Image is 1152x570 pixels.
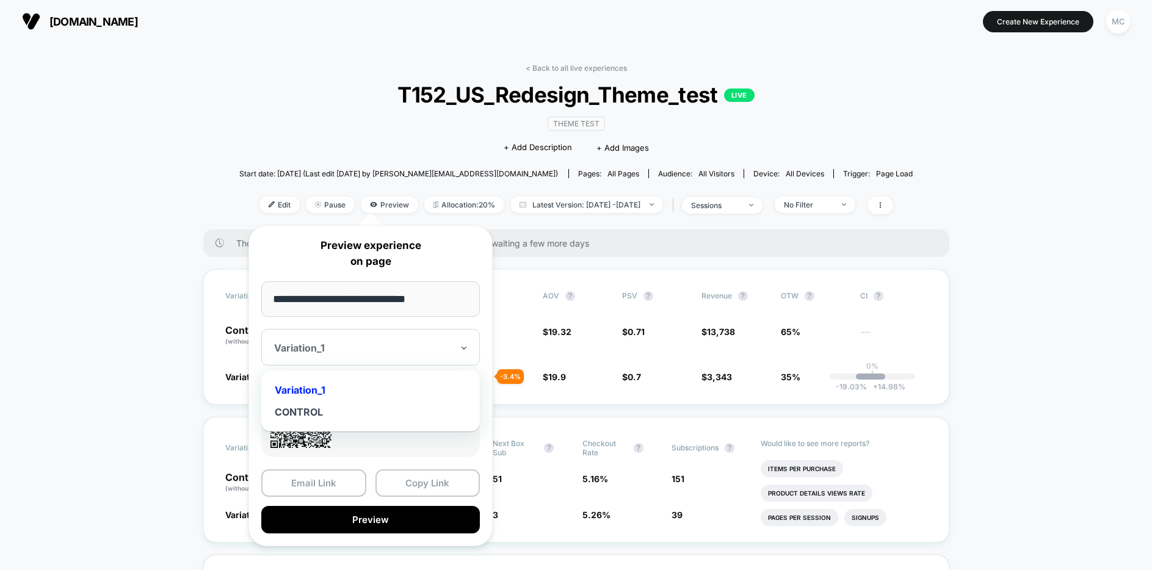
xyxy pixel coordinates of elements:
button: ? [738,291,748,301]
img: end [749,204,753,206]
img: end [842,203,846,206]
span: Variation_1 [225,372,270,382]
div: sessions [691,201,740,210]
span: There are still no statistically significant results. We recommend waiting a few more days [236,238,925,248]
span: $ [701,326,735,337]
p: Control [225,472,302,493]
span: (without changes) [225,485,280,492]
li: Signups [844,509,886,526]
span: all pages [607,169,639,178]
li: Product Details Views Rate [761,485,872,502]
span: $ [622,372,641,382]
img: Visually logo [22,12,40,31]
span: Theme Test [548,117,605,131]
button: ? [805,291,814,301]
span: 13,738 [707,326,735,337]
div: Audience: [658,169,734,178]
img: end [650,203,654,206]
span: 3,343 [707,372,732,382]
button: ? [544,443,554,453]
span: Variation_1 [225,510,270,520]
button: [DOMAIN_NAME] [18,12,142,31]
span: Revenue [701,291,732,300]
img: edit [269,201,275,207]
button: ? [725,443,734,453]
span: AOV [543,291,559,300]
span: Device: [744,169,833,178]
span: 0.7 [628,372,641,382]
span: 0.71 [628,326,645,337]
span: Variation [225,291,292,301]
button: ? [565,291,575,301]
img: end [315,201,321,207]
span: -19.03 % [836,382,867,391]
span: Checkout Rate [582,439,628,457]
div: - 3.4 % [497,369,524,384]
span: --- [860,328,927,346]
span: + Add Description [504,142,572,154]
span: 35% [781,372,800,382]
span: OTW [781,291,848,301]
span: 5.16 % [582,474,608,484]
button: MC [1103,9,1134,34]
button: Preview [261,506,480,533]
div: Trigger: [843,169,913,178]
div: No Filter [784,200,833,209]
span: $ [543,372,566,382]
span: + Add Images [596,143,649,153]
div: Variation_1 [267,379,474,401]
button: ? [874,291,883,301]
span: 5.26 % [582,510,610,520]
p: Preview experience on page [261,238,480,269]
span: Subscriptions [672,443,719,452]
button: ? [634,443,643,453]
p: Would like to see more reports? [761,439,927,448]
span: Allocation: 20% [424,197,504,213]
img: calendar [520,201,526,207]
span: $ [701,372,732,382]
span: Next Box Sub [493,439,538,457]
span: Pause [306,197,355,213]
span: All Visitors [698,169,734,178]
span: Page Load [876,169,913,178]
p: Control [225,325,292,346]
span: CI [860,291,927,301]
span: 19.32 [548,326,571,337]
div: CONTROL [267,401,474,423]
p: LIVE [724,88,755,102]
span: Preview [361,197,418,213]
button: Copy Link [375,469,480,497]
button: Create New Experience [983,11,1093,32]
p: 0% [866,361,878,370]
span: 14.98 % [867,382,905,391]
span: [DOMAIN_NAME] [49,15,138,28]
button: Email Link [261,469,366,497]
span: 39 [672,510,683,520]
span: 65% [781,326,800,337]
span: Start date: [DATE] (Last edit [DATE] by [PERSON_NAME][EMAIL_ADDRESS][DOMAIN_NAME]) [239,169,558,178]
span: Edit [259,197,300,213]
li: Items Per Purchase [761,460,843,477]
span: PSV [622,291,637,300]
span: Variation [225,439,292,457]
li: Pages Per Session [761,509,838,526]
span: all devices [786,169,824,178]
span: $ [543,326,571,337]
span: + [873,382,878,391]
div: MC [1106,10,1130,34]
span: $ [622,326,645,337]
a: < Back to all live experiences [526,63,627,73]
div: Pages: [578,169,639,178]
span: 151 [672,474,684,484]
p: | [871,370,874,380]
span: (without changes) [225,337,280,345]
span: | [669,197,682,214]
img: rebalance [433,201,438,208]
span: 19.9 [548,372,566,382]
button: ? [643,291,653,301]
span: Latest Version: [DATE] - [DATE] [510,197,663,213]
span: T152_US_Redesign_Theme_test [273,82,879,107]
